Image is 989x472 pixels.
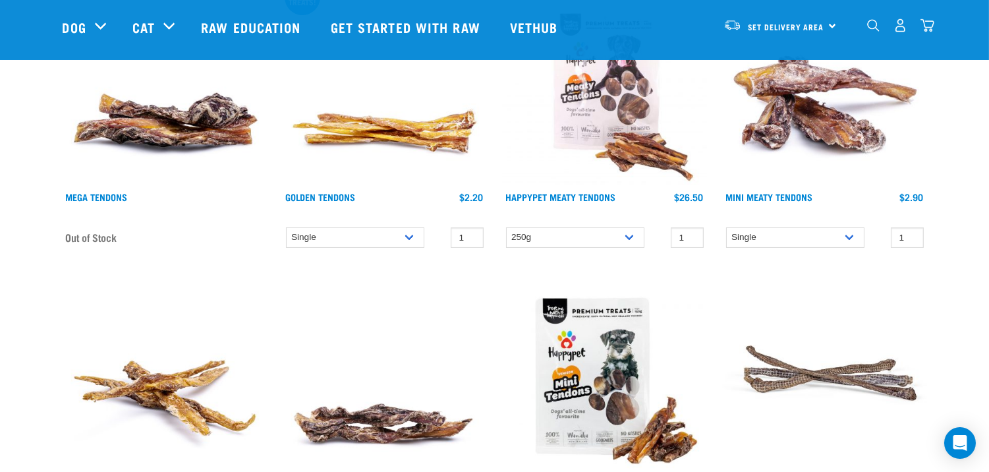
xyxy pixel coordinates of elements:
[188,1,317,53] a: Raw Education
[460,192,484,202] div: $2.20
[63,17,86,37] a: Dog
[66,194,128,199] a: Mega Tendons
[286,194,356,199] a: Golden Tendons
[748,24,824,29] span: Set Delivery Area
[497,1,575,53] a: Vethub
[726,194,813,199] a: Mini Meaty Tendons
[867,19,880,32] img: home-icon-1@2x.png
[318,1,497,53] a: Get started with Raw
[451,227,484,248] input: 1
[944,427,976,459] div: Open Intercom Messenger
[132,17,155,37] a: Cat
[891,227,924,248] input: 1
[671,227,704,248] input: 1
[66,227,117,247] span: Out of Stock
[920,18,934,32] img: home-icon@2x.png
[675,192,704,202] div: $26.50
[900,192,924,202] div: $2.90
[506,194,616,199] a: Happypet Meaty Tendons
[893,18,907,32] img: user.png
[723,19,741,31] img: van-moving.png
